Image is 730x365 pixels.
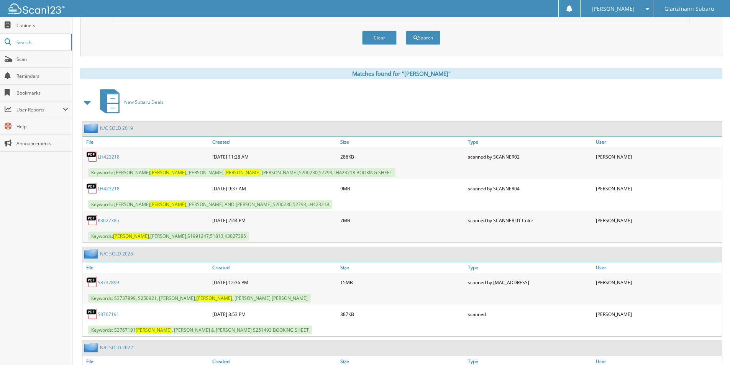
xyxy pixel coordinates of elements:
[84,343,100,352] img: folder2.png
[86,214,98,226] img: PDF.png
[594,181,722,196] div: [PERSON_NAME]
[88,326,312,334] span: Keywords: S3767191 , [PERSON_NAME] & [PERSON_NAME] S251493 BOOKING SHEET
[16,73,68,79] span: Reminders
[98,154,120,160] a: LH423218
[88,294,311,303] span: Keywords: S3737899, S250921, [PERSON_NAME], , [PERSON_NAME] [PERSON_NAME]
[466,306,594,322] div: scanned
[84,123,100,133] img: folder2.png
[466,213,594,228] div: scanned by SCANNER 01 Color
[466,137,594,147] a: Type
[124,99,164,105] span: New Subaru Deals
[594,275,722,290] div: [PERSON_NAME]
[466,275,594,290] div: scanned by [MAC_ADDRESS]
[338,306,466,322] div: 387KB
[210,181,338,196] div: [DATE] 9:37 AM
[100,125,133,131] a: N/C SOLD 2019
[98,217,119,224] a: K3027385
[98,185,120,192] a: LH423218
[594,149,722,164] div: [PERSON_NAME]
[16,123,68,130] span: Help
[210,275,338,290] div: [DATE] 12:36 PM
[210,262,338,273] a: Created
[8,3,65,14] img: scan123-logo-white.svg
[82,262,210,273] a: File
[86,183,98,194] img: PDF.png
[338,213,466,228] div: 7MB
[196,295,232,301] span: [PERSON_NAME]
[594,306,722,322] div: [PERSON_NAME]
[664,7,714,11] span: Glanzmann Subaru
[100,344,133,351] a: N/C SOLD 2022
[100,250,133,257] a: N/C SOLD 2025
[692,328,730,365] iframe: Chat Widget
[113,233,149,239] span: [PERSON_NAME]
[16,22,68,29] span: Cabinets
[86,308,98,320] img: PDF.png
[16,39,67,46] span: Search
[466,181,594,196] div: scanned by SCANNER04
[210,137,338,147] a: Created
[98,311,119,318] a: S3767191
[338,262,466,273] a: Size
[406,31,440,45] button: Search
[86,277,98,288] img: PDF.png
[88,200,332,209] span: Keywords: [PERSON_NAME] ,[PERSON_NAME] AND [PERSON_NAME],S200230,52793,LH423218
[210,213,338,228] div: [DATE] 2:44 PM
[95,87,164,117] a: New Subaru Deals
[16,140,68,147] span: Announcements
[86,151,98,162] img: PDF.png
[338,275,466,290] div: 15MB
[84,249,100,259] img: folder2.png
[362,31,397,45] button: Clear
[80,68,722,79] div: Matches found for "[PERSON_NAME]"
[88,168,395,177] span: Keywords: [PERSON_NAME] ,[PERSON_NAME], ,[PERSON_NAME],S200230,52793,LH423218 BOOKING SHEET
[594,262,722,273] a: User
[150,169,186,176] span: [PERSON_NAME]
[150,201,186,208] span: [PERSON_NAME]
[16,56,68,62] span: Scan
[594,137,722,147] a: User
[210,149,338,164] div: [DATE] 11:28 AM
[466,262,594,273] a: Type
[88,232,249,241] span: Keywords: ,[PERSON_NAME],S1991247,51813,K3027385
[594,213,722,228] div: [PERSON_NAME]
[210,306,338,322] div: [DATE] 3:53 PM
[16,90,68,96] span: Bookmarks
[338,181,466,196] div: 9MB
[592,7,635,11] span: [PERSON_NAME]
[16,106,63,113] span: User Reports
[82,137,210,147] a: File
[98,279,119,286] a: S3737899
[225,169,261,176] span: [PERSON_NAME]
[136,327,172,333] span: [PERSON_NAME]
[466,149,594,164] div: scanned by SCANNER02
[338,149,466,164] div: 286KB
[338,137,466,147] a: Size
